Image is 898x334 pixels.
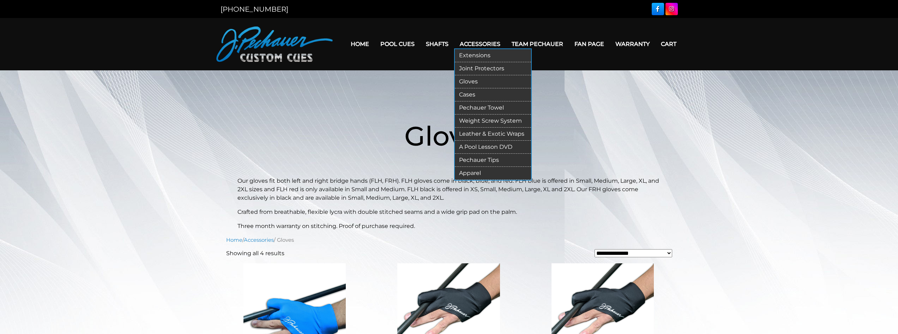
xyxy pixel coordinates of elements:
[455,101,531,115] a: Pechauer Towel
[595,249,672,257] select: Shop order
[455,49,531,62] a: Extensions
[226,249,284,258] p: Showing all 4 results
[455,141,531,154] a: A Pool Lesson DVD
[455,62,531,75] a: Joint Protectors
[454,35,506,53] a: Accessories
[244,237,274,243] a: Accessories
[345,35,375,53] a: Home
[226,236,672,244] nav: Breadcrumb
[375,35,420,53] a: Pool Cues
[420,35,454,53] a: Shafts
[237,222,661,230] p: Three month warranty on stitching. Proof of purchase required.
[455,167,531,180] a: Apparel
[506,35,569,53] a: Team Pechauer
[221,5,288,13] a: [PHONE_NUMBER]
[455,75,531,88] a: Gloves
[455,115,531,128] a: Weight Screw System
[455,128,531,141] a: Leather & Exotic Wraps
[237,208,661,216] p: Crafted from breathable, flexible lycra with double stitched seams and a wide grip pad on the palm.
[655,35,682,53] a: Cart
[404,119,494,152] span: Gloves
[610,35,655,53] a: Warranty
[216,27,333,62] img: Pechauer Custom Cues
[569,35,610,53] a: Fan Page
[455,154,531,167] a: Pechauer Tips
[455,88,531,101] a: Cases
[237,177,661,202] p: Our gloves fit both left and right bridge hands (FLH, FRH). FLH gloves come in black, blue, and r...
[226,237,242,243] a: Home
